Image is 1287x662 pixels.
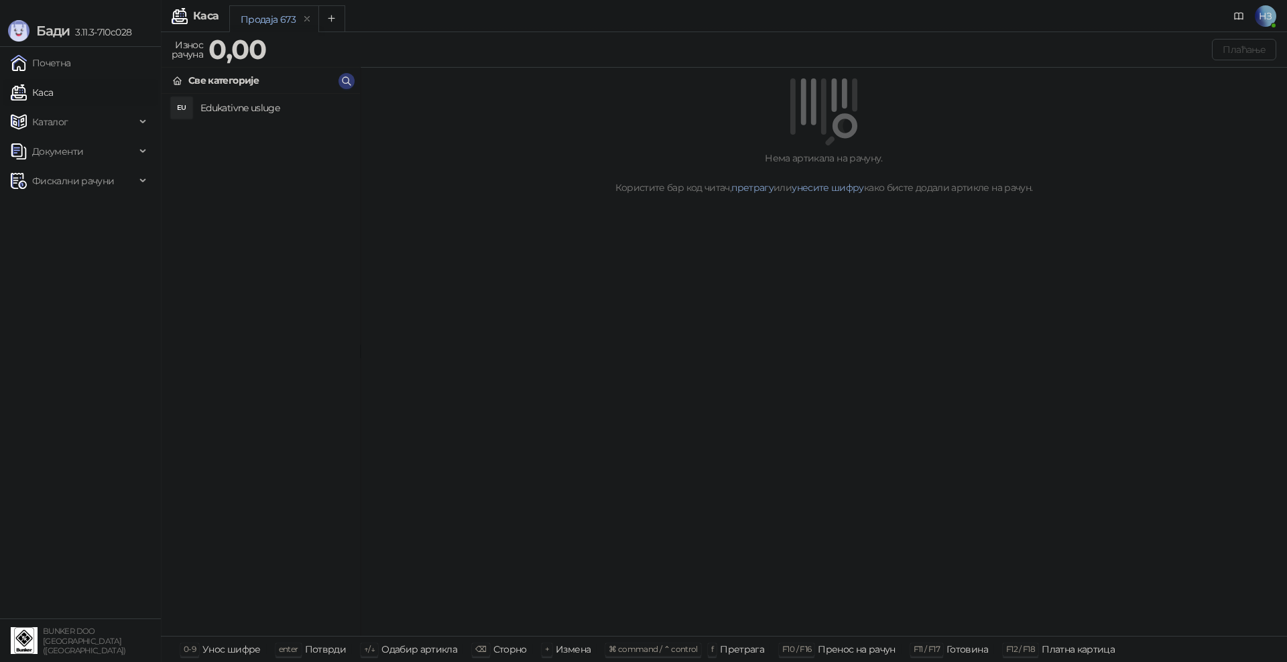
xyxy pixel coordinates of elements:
span: 3.11.3-710c028 [70,26,131,38]
div: Пренос на рачун [818,641,895,658]
div: Сторно [493,641,527,658]
div: Све категорије [188,73,259,88]
span: ⌫ [475,644,486,654]
div: Платна картица [1042,641,1115,658]
a: унесите шифру [792,182,864,194]
a: Документација [1228,5,1249,27]
img: Logo [8,20,29,42]
span: F12 / F18 [1006,644,1035,654]
a: претрагу [731,182,774,194]
span: f [711,644,713,654]
div: Нема артикала на рачуну. Користите бар код читач, или како бисте додали артикле на рачун. [377,151,1271,195]
small: BUNKER DOO [GEOGRAPHIC_DATA] ([GEOGRAPHIC_DATA]) [43,626,126,655]
span: enter [279,644,298,654]
span: Бади [36,23,70,39]
button: remove [298,13,316,25]
span: + [545,644,549,654]
span: ⌘ command / ⌃ control [609,644,698,654]
div: Готовина [946,641,988,658]
span: Фискални рачуни [32,168,114,194]
div: Унос шифре [202,641,261,658]
div: Претрага [720,641,764,658]
button: Add tab [318,5,345,32]
strong: 0,00 [208,33,266,66]
span: F10 / F16 [782,644,811,654]
img: 64x64-companyLogo-d200c298-da26-4023-afd4-f376f589afb5.jpeg [11,627,38,654]
span: 0-9 [184,644,196,654]
span: F11 / F17 [914,644,940,654]
span: ↑/↓ [364,644,375,654]
div: Одабир артикла [381,641,457,658]
button: Плаћање [1212,39,1276,60]
span: НЗ [1255,5,1276,27]
div: Износ рачуна [169,36,206,63]
div: Измена [556,641,591,658]
div: Потврди [305,641,347,658]
div: Каса [193,11,219,21]
a: Почетна [11,50,71,76]
span: Документи [32,138,83,165]
span: Каталог [32,109,68,135]
div: grid [162,94,360,636]
div: Продаја 673 [241,12,296,27]
h4: Edukativne usluge [200,97,349,119]
div: EU [171,97,192,119]
a: Каса [11,79,53,106]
